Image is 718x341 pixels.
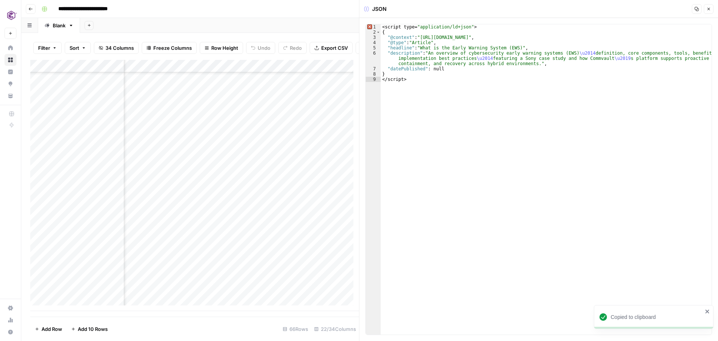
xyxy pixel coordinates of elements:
[38,18,80,33] a: Blank
[246,42,275,54] button: Undo
[4,9,18,22] img: Commvault Logo
[4,302,16,314] a: Settings
[4,54,16,66] a: Browse
[366,24,372,30] span: Error, read annotations row 1
[321,44,348,52] span: Export CSV
[78,325,108,333] span: Add 10 Rows
[67,323,112,335] button: Add 10 Rows
[366,77,381,82] div: 9
[280,323,311,335] div: 66 Rows
[311,323,359,335] div: 22/34 Columns
[30,323,67,335] button: Add Row
[310,42,353,54] button: Export CSV
[705,308,710,314] button: close
[70,44,79,52] span: Sort
[153,44,192,52] span: Freeze Columns
[94,42,139,54] button: 34 Columns
[105,44,134,52] span: 34 Columns
[200,42,243,54] button: Row Height
[33,42,62,54] button: Filter
[65,42,91,54] button: Sort
[366,24,381,30] div: 1
[376,30,380,35] span: Toggle code folding, rows 2 through 8
[42,325,62,333] span: Add Row
[38,44,50,52] span: Filter
[290,44,302,52] span: Redo
[142,42,197,54] button: Freeze Columns
[4,66,16,78] a: Insights
[4,314,16,326] a: Usage
[366,45,381,51] div: 5
[211,44,238,52] span: Row Height
[366,35,381,40] div: 3
[53,22,65,29] div: Blank
[366,30,381,35] div: 2
[258,44,270,52] span: Undo
[4,42,16,54] a: Home
[364,5,387,13] div: JSON
[4,326,16,338] button: Help + Support
[366,71,381,77] div: 8
[4,6,16,25] button: Workspace: Commvault
[278,42,307,54] button: Redo
[611,313,703,321] div: Copied to clipboard
[4,78,16,90] a: Opportunities
[366,66,381,71] div: 7
[366,40,381,45] div: 4
[4,90,16,102] a: Your Data
[366,51,381,66] div: 6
